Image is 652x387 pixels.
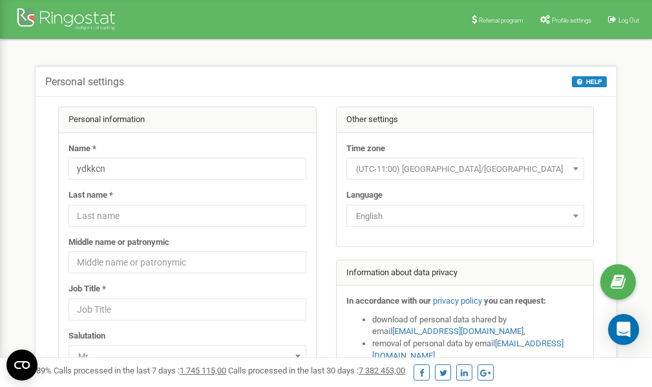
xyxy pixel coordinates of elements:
[346,296,431,306] strong: In accordance with our
[359,366,405,375] u: 7 382 453,00
[346,205,584,227] span: English
[346,158,584,180] span: (UTC-11:00) Pacific/Midway
[228,366,405,375] span: Calls processed in the last 30 days :
[351,160,580,178] span: (UTC-11:00) Pacific/Midway
[572,76,607,87] button: HELP
[552,17,591,24] span: Profile settings
[68,330,105,342] label: Salutation
[54,366,226,375] span: Calls processed in the last 7 days :
[6,350,37,381] button: Open CMP widget
[59,107,316,133] div: Personal information
[372,338,584,362] li: removal of personal data by email ,
[180,366,226,375] u: 1 745 115,00
[618,17,639,24] span: Log Out
[433,296,482,306] a: privacy policy
[68,205,306,227] input: Last name
[68,283,106,295] label: Job Title *
[68,189,113,202] label: Last name *
[68,236,169,249] label: Middle name or patronymic
[484,296,546,306] strong: you can request:
[68,298,306,320] input: Job Title
[68,143,96,155] label: Name *
[608,314,639,345] div: Open Intercom Messenger
[68,251,306,273] input: Middle name or patronymic
[68,158,306,180] input: Name
[73,348,302,366] span: Mr.
[351,207,580,225] span: English
[372,314,584,338] li: download of personal data shared by email ,
[45,76,124,88] h5: Personal settings
[479,17,523,24] span: Referral program
[392,326,523,336] a: [EMAIL_ADDRESS][DOMAIN_NAME]
[346,143,385,155] label: Time zone
[337,260,594,286] div: Information about data privacy
[337,107,594,133] div: Other settings
[346,189,383,202] label: Language
[68,345,306,367] span: Mr.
